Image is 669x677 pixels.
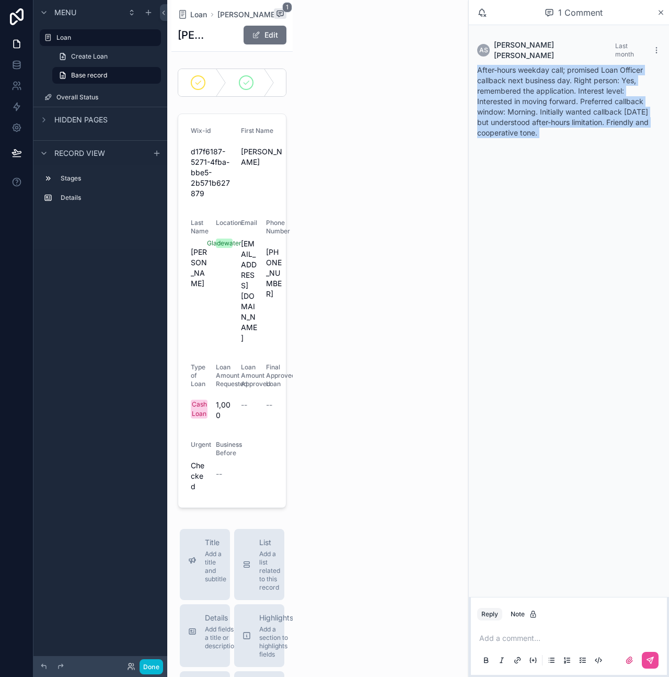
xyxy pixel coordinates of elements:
[477,608,502,620] button: Reply
[61,174,157,183] label: Stages
[56,93,159,101] label: Overall Status
[54,148,105,159] span: Record view
[56,33,155,42] label: Loan
[259,537,280,548] span: List
[52,67,161,84] a: Base record
[217,9,278,20] a: [PERSON_NAME]
[234,604,284,667] button: HighlightsAdd a section to highlights fields
[40,29,161,46] a: Loan
[61,194,157,202] label: Details
[205,613,238,623] span: Details
[259,613,293,623] span: Highlights
[479,46,488,54] span: AS
[205,550,226,583] span: Add a title and subtitle
[54,115,108,125] span: Hidden pages
[33,165,167,217] div: scrollable content
[54,7,76,18] span: Menu
[259,550,280,592] span: Add a list related to this record
[259,625,293,659] span: Add a section to highlights fields
[282,2,292,13] span: 1
[180,604,230,667] button: DetailsAdd fields, a title or description
[205,537,226,548] span: Title
[190,9,207,20] span: Loan
[140,659,163,674] button: Done
[71,71,107,80] span: Base record
[178,9,207,20] a: Loan
[205,625,238,650] span: Add fields, a title or description
[71,52,108,61] span: Create Loan
[40,89,161,106] a: Overall Status
[234,529,284,600] button: ListAdd a list related to this record
[274,8,286,21] button: 1
[244,26,286,44] button: Edit
[52,48,161,65] a: Create Loan
[178,28,208,42] h1: [PERSON_NAME]
[477,65,649,137] span: After-hours weekday call; promised Loan Officer callback next business day. Right person: Yes, re...
[180,529,230,600] button: TitleAdd a title and subtitle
